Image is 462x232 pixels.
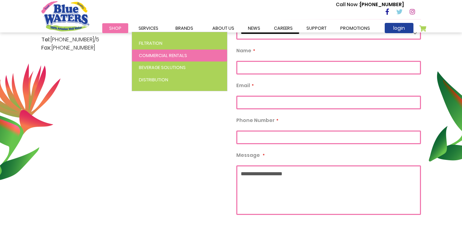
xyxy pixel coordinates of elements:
[236,47,251,54] span: Name
[41,1,89,31] a: store logo
[385,23,413,33] a: login
[41,44,51,52] span: Fax:
[139,77,168,83] span: Distribution
[41,36,226,52] p: [PHONE_NUMBER]/5 [PHONE_NUMBER]
[333,23,377,33] a: Promotions
[267,23,300,33] a: careers
[175,25,193,31] span: Brands
[139,52,187,59] span: Commercial Rentals
[336,1,360,8] span: Call Now :
[236,117,275,124] span: Phone Number
[241,23,267,33] a: News
[109,25,121,31] span: Shop
[236,152,260,159] span: Message
[41,36,50,44] span: Tel:
[139,64,186,71] span: Beverage Solutions
[206,23,241,33] a: about us
[236,82,250,89] span: Email
[336,1,404,8] p: [PHONE_NUMBER]
[138,25,158,31] span: Services
[139,40,162,46] span: Filtration
[300,23,333,33] a: support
